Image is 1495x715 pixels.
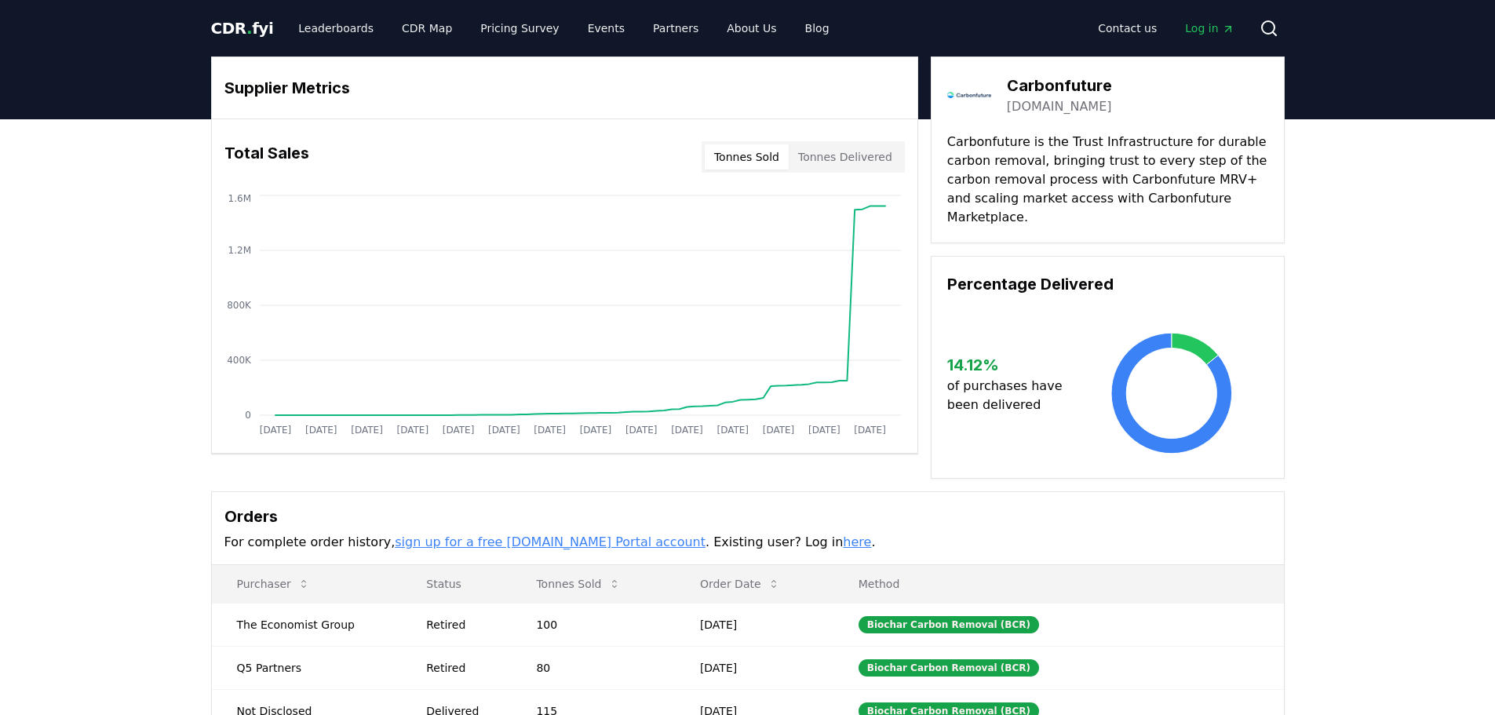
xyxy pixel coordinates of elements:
[228,193,250,204] tspan: 1.6M
[859,616,1039,633] div: Biochar Carbon Removal (BCR)
[579,425,611,436] tspan: [DATE]
[947,272,1268,296] h3: Percentage Delivered
[534,425,566,436] tspan: [DATE]
[1185,20,1234,36] span: Log in
[671,425,703,436] tspan: [DATE]
[259,425,291,436] tspan: [DATE]
[228,245,250,256] tspan: 1.2M
[224,76,905,100] h3: Supplier Metrics
[714,14,789,42] a: About Us
[211,19,274,38] span: CDR fyi
[468,14,571,42] a: Pricing Survey
[227,355,252,366] tspan: 400K
[389,14,465,42] a: CDR Map
[575,14,637,42] a: Events
[304,425,337,436] tspan: [DATE]
[442,425,474,436] tspan: [DATE]
[224,533,1271,552] p: For complete order history, . Existing user? Log in .
[675,603,833,646] td: [DATE]
[414,576,498,592] p: Status
[947,133,1268,227] p: Carbonfuture is the Trust Infrastructure for durable carbon removal, bringing trust to every step...
[395,534,706,549] a: sign up for a free [DOMAIN_NAME] Portal account
[227,300,252,311] tspan: 800K
[245,410,251,421] tspan: 0
[854,425,886,436] tspan: [DATE]
[947,353,1075,377] h3: 14.12 %
[859,659,1039,677] div: Biochar Carbon Removal (BCR)
[286,14,386,42] a: Leaderboards
[705,144,789,170] button: Tonnes Sold
[286,14,841,42] nav: Main
[762,425,794,436] tspan: [DATE]
[523,568,633,600] button: Tonnes Sold
[426,617,498,633] div: Retired
[224,141,309,173] h3: Total Sales
[687,568,793,600] button: Order Date
[396,425,428,436] tspan: [DATE]
[675,646,833,689] td: [DATE]
[625,425,657,436] tspan: [DATE]
[789,144,902,170] button: Tonnes Delivered
[1085,14,1169,42] a: Contact us
[808,425,840,436] tspan: [DATE]
[717,425,749,436] tspan: [DATE]
[211,17,274,39] a: CDR.fyi
[793,14,842,42] a: Blog
[843,534,871,549] a: here
[1007,97,1112,116] a: [DOMAIN_NAME]
[1085,14,1246,42] nav: Main
[947,73,991,117] img: Carbonfuture-logo
[426,660,498,676] div: Retired
[224,505,1271,528] h3: Orders
[488,425,520,436] tspan: [DATE]
[511,646,674,689] td: 80
[640,14,711,42] a: Partners
[511,603,674,646] td: 100
[224,568,323,600] button: Purchaser
[947,377,1075,414] p: of purchases have been delivered
[1172,14,1246,42] a: Log in
[351,425,383,436] tspan: [DATE]
[212,603,402,646] td: The Economist Group
[846,576,1271,592] p: Method
[1007,74,1112,97] h3: Carbonfuture
[246,19,252,38] span: .
[212,646,402,689] td: Q5 Partners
